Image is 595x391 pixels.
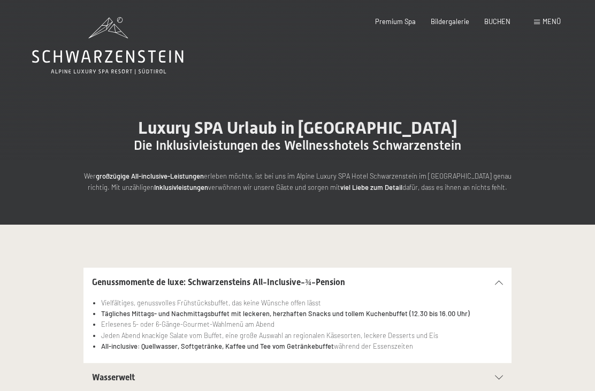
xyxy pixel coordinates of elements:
span: Wasserwelt [92,372,135,382]
strong: viel Liebe zum Detail [340,183,402,191]
p: Wer erleben möchte, ist bei uns im Alpine Luxury SPA Hotel Schwarzenstein im [GEOGRAPHIC_DATA] ge... [83,171,512,193]
span: Genussmomente de luxe: Schwarzensteins All-Inclusive-¾-Pension [92,277,345,287]
span: Die Inklusivleistungen des Wellnesshotels Schwarzenstein [134,138,461,153]
span: Menü [543,17,561,26]
li: Vielfältiges, genussvolles Frühstücksbuffet, das keine Wünsche offen lässt [101,297,503,308]
li: während der Essenszeiten [101,341,503,351]
a: Premium Spa [375,17,416,26]
a: BUCHEN [484,17,510,26]
li: Erlesenes 5- oder 6-Gänge-Gourmet-Wahlmenü am Abend [101,319,503,329]
a: Bildergalerie [431,17,469,26]
strong: Tägliches Mittags- und Nachmittagsbuffet mit leckeren, herzhaften Snacks und tollem Kuchenbuffet ... [101,309,470,318]
span: Luxury SPA Urlaub in [GEOGRAPHIC_DATA] [138,118,457,138]
strong: Inklusivleistungen [154,183,208,191]
strong: All-inclusive: Quellwasser, Softgetränke, Kaffee und Tee vom Getränkebuffet [101,342,334,350]
strong: großzügige All-inclusive-Leistungen [96,172,204,180]
li: Jeden Abend knackige Salate vom Buffet, eine große Auswahl an regionalen Käsesorten, leckere Dess... [101,330,503,341]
